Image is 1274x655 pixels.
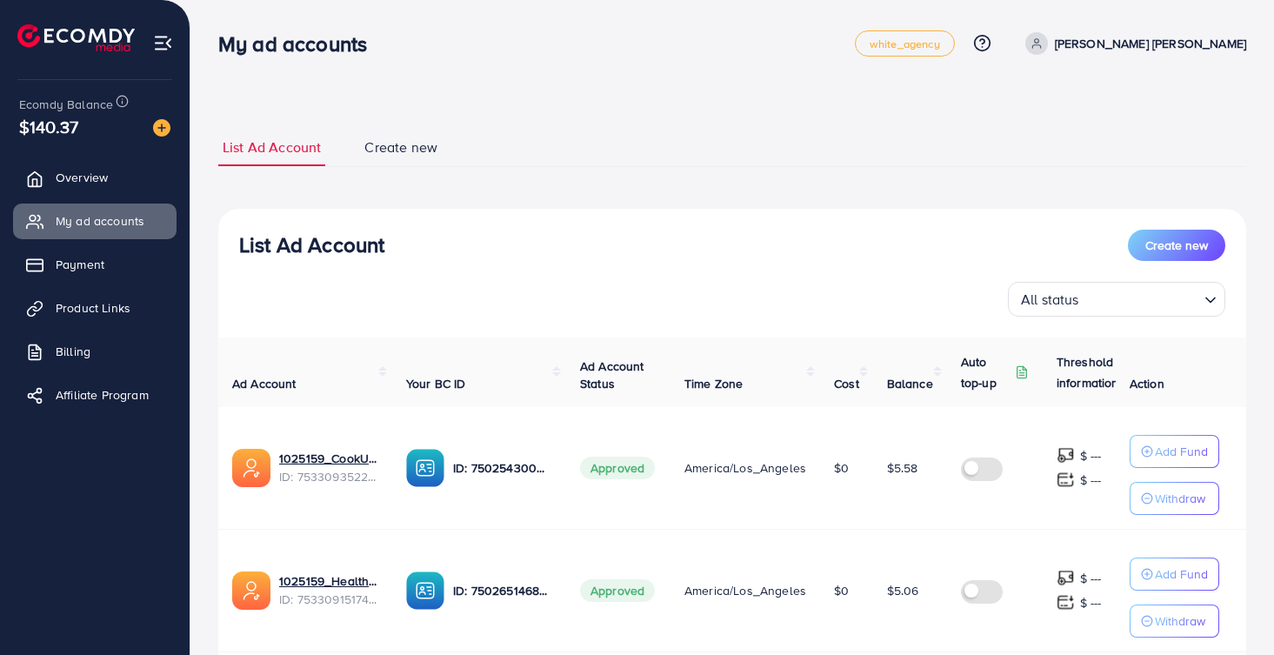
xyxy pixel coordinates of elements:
[153,119,170,137] img: image
[1080,445,1102,466] p: $ ---
[1084,284,1197,312] input: Search for option
[684,459,806,477] span: America/Los_Angeles
[13,291,177,325] a: Product Links
[580,457,655,479] span: Approved
[279,468,378,485] span: ID: 7533093522495029249
[1145,237,1208,254] span: Create new
[453,580,552,601] p: ID: 7502651468420317191
[1080,592,1102,613] p: $ ---
[1155,488,1205,509] p: Withdraw
[1155,611,1205,632] p: Withdraw
[870,38,940,50] span: white_agency
[1155,441,1208,462] p: Add Fund
[1018,32,1246,55] a: [PERSON_NAME] [PERSON_NAME]
[580,579,655,602] span: Approved
[1055,33,1246,54] p: [PERSON_NAME] [PERSON_NAME]
[56,169,108,186] span: Overview
[1057,471,1075,489] img: top-up amount
[1130,605,1219,638] button: Withdraw
[232,449,270,487] img: ic-ads-acc.e4c84228.svg
[13,378,177,412] a: Affiliate Program
[1128,230,1225,261] button: Create new
[279,591,378,608] span: ID: 7533091517477666817
[834,582,849,599] span: $0
[887,375,933,392] span: Balance
[13,247,177,282] a: Payment
[855,30,955,57] a: white_agency
[279,572,378,608] div: <span class='underline'>1025159_Healthy Vibrant Living_1753934588845</span></br>7533091517477666817
[834,375,859,392] span: Cost
[1057,351,1142,393] p: Threshold information
[406,571,444,610] img: ic-ba-acc.ded83a64.svg
[239,232,384,257] h3: List Ad Account
[684,375,743,392] span: Time Zone
[684,582,806,599] span: America/Los_Angeles
[1130,558,1219,591] button: Add Fund
[364,137,437,157] span: Create new
[1057,569,1075,587] img: top-up amount
[223,137,321,157] span: List Ad Account
[56,386,149,404] span: Affiliate Program
[218,31,381,57] h3: My ad accounts
[232,571,270,610] img: ic-ads-acc.e4c84228.svg
[56,212,144,230] span: My ad accounts
[56,256,104,273] span: Payment
[961,351,1011,393] p: Auto top-up
[1130,482,1219,515] button: Withdraw
[1130,375,1164,392] span: Action
[279,572,378,590] a: 1025159_Healthy Vibrant Living_1753934588845
[13,334,177,369] a: Billing
[1155,564,1208,585] p: Add Fund
[453,458,552,478] p: ID: 7502543000648794128
[13,160,177,195] a: Overview
[1130,435,1219,468] button: Add Fund
[887,459,918,477] span: $5.58
[580,358,644,392] span: Ad Account Status
[1017,287,1083,312] span: All status
[279,450,378,485] div: <span class='underline'>1025159_CookURC Essentials_1753935022025</span></br>7533093522495029249
[887,582,919,599] span: $5.06
[1080,568,1102,589] p: $ ---
[17,24,135,51] img: logo
[1057,593,1075,612] img: top-up amount
[406,375,466,392] span: Your BC ID
[406,449,444,487] img: ic-ba-acc.ded83a64.svg
[19,96,113,113] span: Ecomdy Balance
[834,459,849,477] span: $0
[56,343,90,360] span: Billing
[232,375,297,392] span: Ad Account
[13,204,177,238] a: My ad accounts
[19,114,78,139] span: $140.37
[1057,446,1075,465] img: top-up amount
[1080,470,1102,491] p: $ ---
[153,33,173,53] img: menu
[1008,282,1225,317] div: Search for option
[279,450,378,467] a: 1025159_CookURC Essentials_1753935022025
[56,299,130,317] span: Product Links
